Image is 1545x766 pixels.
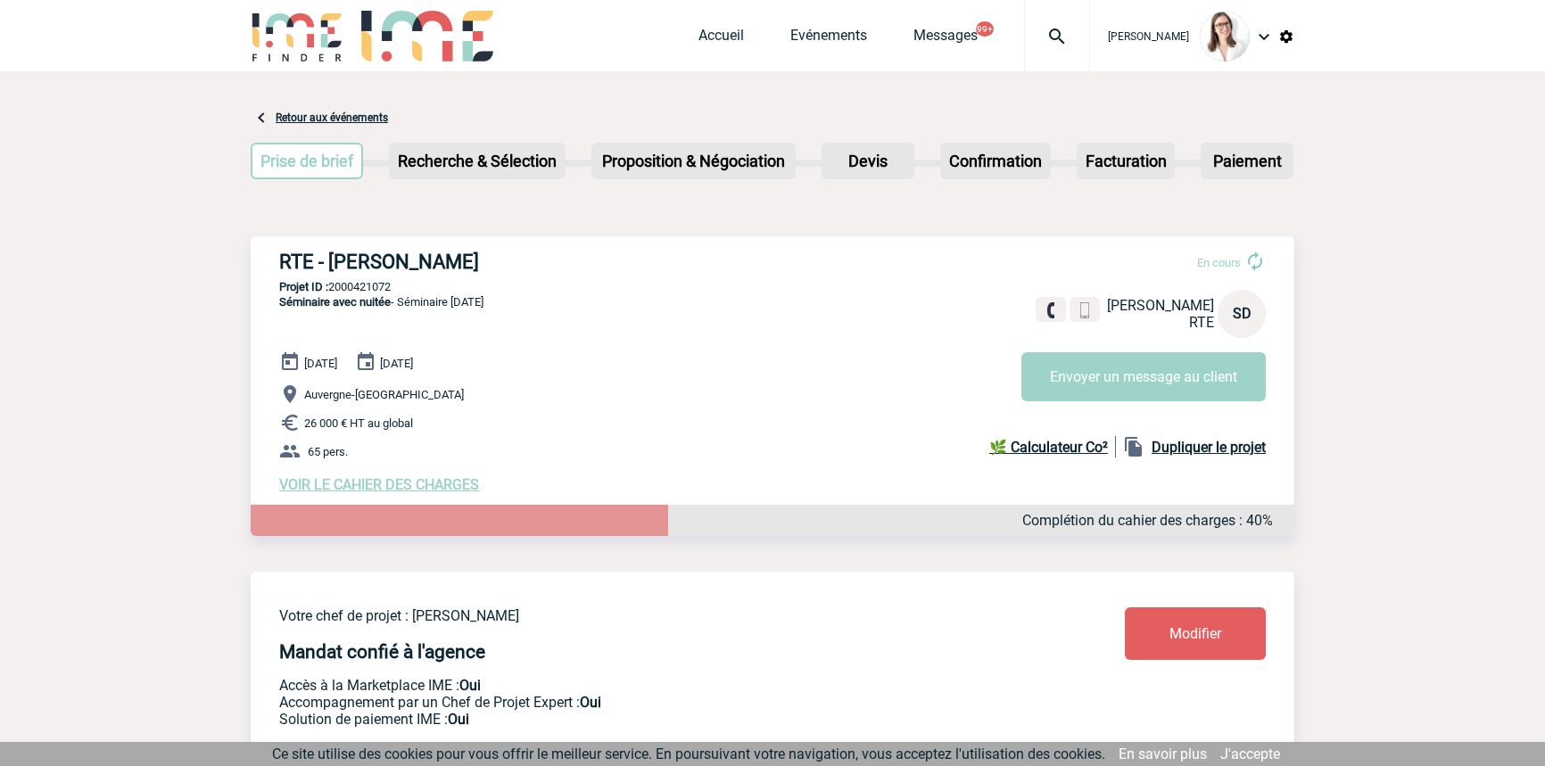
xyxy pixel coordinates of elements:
img: IME-Finder [251,11,343,62]
span: Auvergne-[GEOGRAPHIC_DATA] [304,388,464,401]
p: 2000421072 [251,280,1294,293]
b: 🌿 Calculateur Co² [989,439,1108,456]
span: [PERSON_NAME] [1108,30,1189,43]
b: Oui [580,694,601,711]
a: Retour aux événements [276,111,388,124]
p: Devis [823,144,913,177]
span: SD [1233,305,1252,322]
p: Prestation payante [279,694,1020,711]
b: Oui [459,677,481,694]
b: Dupliquer le projet [1152,439,1266,456]
span: [DATE] [380,357,413,370]
button: 99+ [976,21,994,37]
img: 122719-0.jpg [1200,12,1250,62]
img: fixe.png [1043,302,1059,318]
h3: RTE - [PERSON_NAME] [279,251,814,273]
span: En cours [1197,256,1241,269]
b: Projet ID : [279,280,328,293]
p: Recherche & Sélection [391,144,564,177]
a: Evénements [790,27,867,52]
span: - Séminaire [DATE] [279,295,483,309]
span: Modifier [1169,625,1221,642]
a: VOIR LE CAHIER DES CHARGES [279,476,479,493]
a: 🌿 Calculateur Co² [989,436,1116,457]
a: Accueil [698,27,744,52]
p: Conformité aux process achat client, Prise en charge de la facturation, Mutualisation de plusieur... [279,711,1020,728]
a: Messages [913,27,978,52]
p: Confirmation [942,144,1049,177]
span: RTE [1189,314,1214,331]
span: [PERSON_NAME] [1107,297,1214,314]
button: Envoyer un message au client [1021,352,1266,401]
b: Oui [448,711,469,728]
p: Votre chef de projet : [PERSON_NAME] [279,607,1020,624]
p: Facturation [1078,144,1174,177]
span: 26 000 € HT au global [304,416,413,430]
p: Proposition & Négociation [593,144,794,177]
img: file_copy-black-24dp.png [1123,436,1144,457]
h4: Mandat confié à l'agence [279,641,485,663]
span: Ce site utilise des cookies pour vous offrir le meilleur service. En poursuivant votre navigation... [272,745,1105,762]
a: J'accepte [1220,745,1280,762]
span: Séminaire avec nuitée [279,295,391,309]
span: 65 pers. [308,445,348,458]
span: [DATE] [304,357,337,370]
p: Accès à la Marketplace IME : [279,677,1020,694]
img: portable.png [1077,302,1093,318]
p: Paiement [1202,144,1292,177]
p: Prise de brief [252,144,361,177]
a: En savoir plus [1119,745,1207,762]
